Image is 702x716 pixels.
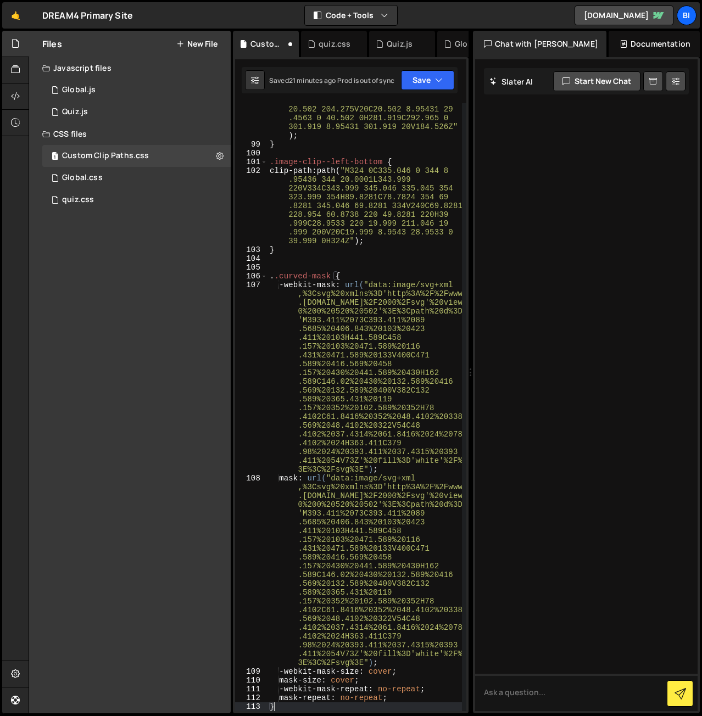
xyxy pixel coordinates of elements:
[387,38,413,49] div: Quiz.js
[337,76,394,85] div: Prod is out of sync
[29,57,231,79] div: Javascript files
[319,38,350,49] div: quiz.css
[305,5,397,25] button: Code + Tools
[52,153,58,161] span: 1
[42,79,231,101] div: 16933/46376.js
[42,101,231,123] div: 16933/46729.js
[235,474,268,667] div: 108
[553,71,640,91] button: Start new chat
[42,189,231,211] div: 16933/46731.css
[62,85,96,95] div: Global.js
[489,76,533,87] h2: Slater AI
[235,158,268,166] div: 101
[235,263,268,272] div: 105
[235,245,268,254] div: 103
[269,76,336,85] div: Saved
[42,145,231,167] div: 16933/47116.css
[235,140,268,149] div: 99
[235,272,268,281] div: 106
[235,667,268,676] div: 109
[235,702,268,711] div: 113
[235,676,268,685] div: 110
[62,195,94,205] div: quiz.css
[250,38,286,49] div: Custom Clip Paths.css
[29,123,231,145] div: CSS files
[235,149,268,158] div: 100
[176,40,218,48] button: New File
[42,167,231,189] div: 16933/46377.css
[62,173,103,183] div: Global.css
[235,685,268,693] div: 111
[62,151,149,161] div: Custom Clip Paths.css
[609,31,700,57] div: Documentation
[401,70,454,90] button: Save
[473,31,606,57] div: Chat with [PERSON_NAME]
[235,693,268,702] div: 112
[677,5,697,25] a: Bi
[455,38,490,49] div: Global.css
[235,166,268,245] div: 102
[575,5,673,25] a: [DOMAIN_NAME]
[62,107,88,117] div: Quiz.js
[235,254,268,263] div: 104
[2,2,29,29] a: 🤙
[42,38,62,50] h2: Files
[42,9,133,22] div: DREAM4 Primary Site
[235,281,268,474] div: 107
[289,76,336,85] div: 21 minutes ago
